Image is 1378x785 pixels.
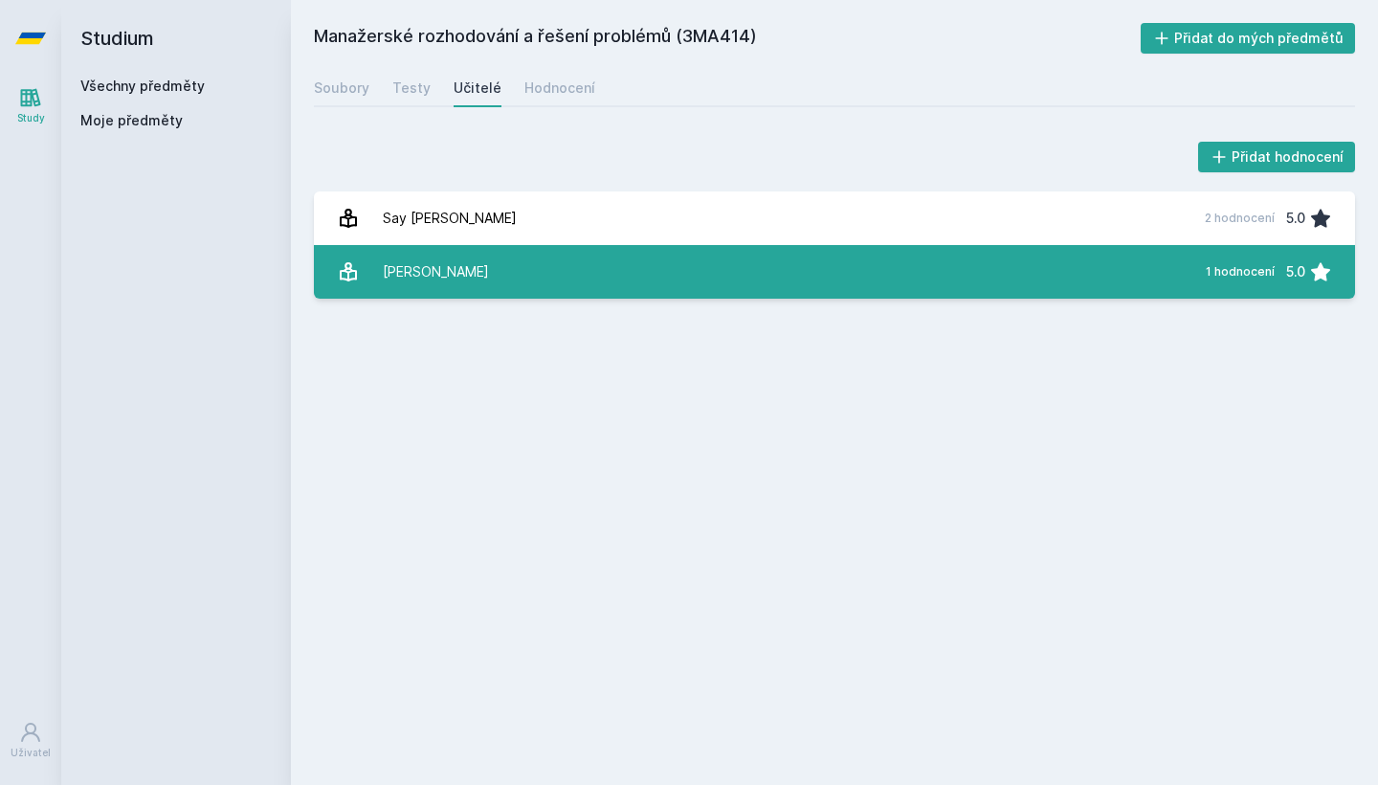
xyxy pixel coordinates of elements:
a: Všechny předměty [80,78,205,94]
button: Přidat do mých předmětů [1141,23,1356,54]
div: Study [17,111,45,125]
h2: Manažerské rozhodování a řešení problémů (3MA414) [314,23,1141,54]
div: Uživatel [11,746,51,760]
a: Testy [392,69,431,107]
button: Přidat hodnocení [1198,142,1356,172]
div: [PERSON_NAME] [383,253,489,291]
div: Say [PERSON_NAME] [383,199,517,237]
a: Uživatel [4,711,57,770]
a: Say [PERSON_NAME] 2 hodnocení 5.0 [314,191,1355,245]
div: 2 hodnocení [1205,211,1275,226]
div: Učitelé [454,78,501,98]
a: Hodnocení [524,69,595,107]
span: Moje předměty [80,111,183,130]
a: Soubory [314,69,369,107]
div: Hodnocení [524,78,595,98]
a: Study [4,77,57,135]
a: [PERSON_NAME] 1 hodnocení 5.0 [314,245,1355,299]
a: Učitelé [454,69,501,107]
div: 5.0 [1286,199,1305,237]
div: Testy [392,78,431,98]
div: 5.0 [1286,253,1305,291]
div: Soubory [314,78,369,98]
div: 1 hodnocení [1206,264,1275,280]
